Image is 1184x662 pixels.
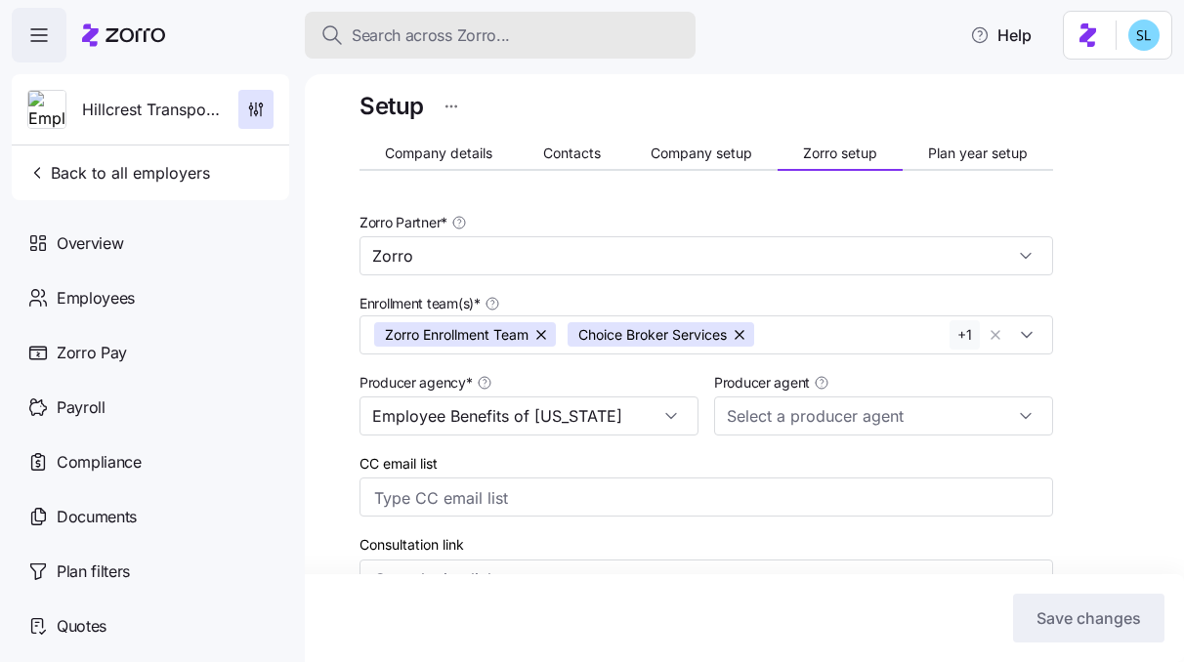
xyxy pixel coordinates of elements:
span: Quotes [57,614,106,639]
span: Producer agent [714,373,810,393]
span: Producer agency * [359,373,473,393]
span: Zorro Enrollment Team [385,322,529,347]
span: Zorro Partner * [359,213,447,232]
input: Select a producer agent [714,396,1053,435]
span: Compliance [57,450,142,475]
button: Search across Zorro... [305,12,696,59]
button: Back to all employers [20,153,218,192]
input: Consultation link [359,559,1053,599]
a: Quotes [12,599,289,653]
a: Payroll [12,380,289,434]
span: Payroll [57,395,106,420]
label: Consultation link [359,534,464,556]
span: Save changes [1036,606,1141,630]
span: Contacts [543,146,601,160]
span: Overview [57,231,123,256]
span: Employees [57,286,135,310]
button: +1 [950,320,980,350]
span: Company details [385,146,492,160]
a: Plan filters [12,544,289,599]
span: Plan filters [57,559,130,584]
span: Choice Broker Services [578,322,727,347]
button: Save changes [1013,594,1164,642]
input: Select a producer agency [359,396,698,435]
a: Employees [12,270,289,325]
span: Plan year setup [928,146,1028,160]
span: Back to all employers [27,161,210,185]
label: CC email list [359,453,438,475]
a: Zorro Pay [12,325,289,380]
a: Compliance [12,434,289,489]
h1: Setup [359,91,424,121]
span: Enrollment team(s) * [359,294,481,313]
span: Zorro Pay [57,341,127,365]
span: Help [970,23,1032,47]
a: Overview [12,216,289,270]
span: Company setup [651,146,752,160]
span: Hillcrest Transportation Inc. [82,98,223,122]
span: Zorro setup [803,146,877,160]
button: Help [954,16,1047,55]
img: 7c620d928e46699fcfb78cede4daf1d1 [1128,20,1160,51]
span: Search across Zorro... [352,23,510,48]
img: Employer logo [28,91,65,130]
a: Documents [12,489,289,544]
span: Documents [57,505,137,529]
input: Select a partner [359,236,1053,275]
input: Type CC email list [374,485,999,511]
